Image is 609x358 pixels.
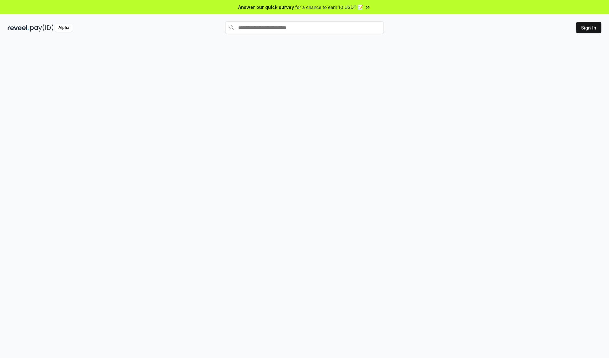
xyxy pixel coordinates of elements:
button: Sign In [576,22,601,33]
span: Answer our quick survey [238,4,294,10]
img: pay_id [30,24,54,32]
span: for a chance to earn 10 USDT 📝 [295,4,363,10]
div: Alpha [55,24,73,32]
img: reveel_dark [8,24,29,32]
